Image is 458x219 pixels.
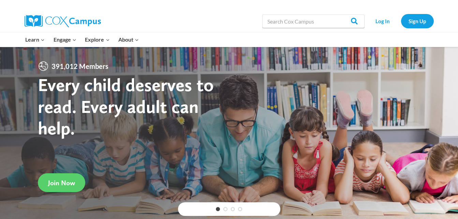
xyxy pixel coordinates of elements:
span: Explore [85,35,109,44]
span: About [118,35,139,44]
a: 1 [216,207,220,211]
span: Engage [54,35,76,44]
input: Search Cox Campus [262,14,365,28]
nav: Secondary Navigation [368,14,434,28]
span: 391,012 Members [49,61,111,72]
a: 2 [223,207,227,211]
span: Learn [25,35,45,44]
a: Sign Up [401,14,434,28]
a: Log In [368,14,398,28]
strong: Every child deserves to read. Every adult can help. [38,74,214,139]
a: 3 [231,207,235,211]
img: Cox Campus [25,15,101,27]
span: Join Now [48,179,75,187]
a: Join Now [38,173,85,192]
a: 4 [238,207,242,211]
nav: Primary Navigation [21,32,143,47]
